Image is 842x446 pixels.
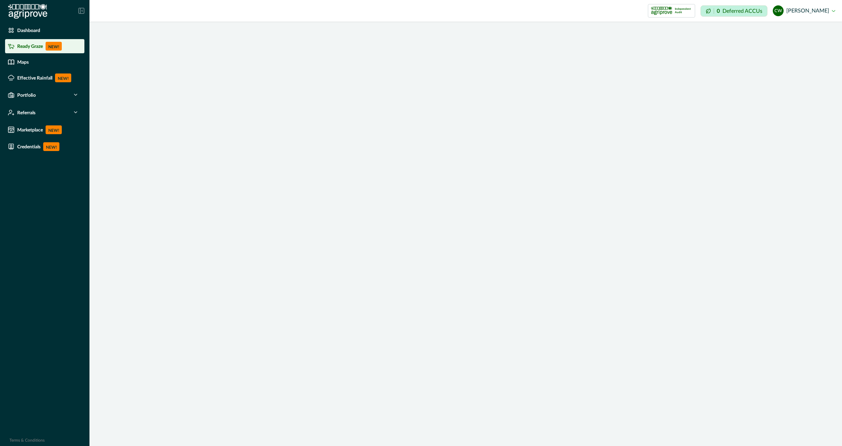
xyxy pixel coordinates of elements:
img: certification logo [651,5,672,16]
p: Portfolio [17,92,36,98]
a: CredentialsNEW! [5,140,84,154]
p: Dashboard [17,28,40,33]
button: cadel watson[PERSON_NAME] [773,3,835,19]
a: Dashboard [5,24,84,36]
p: Marketplace [17,127,43,132]
a: Maps [5,56,84,68]
p: Referrals [17,110,35,115]
iframe: Chat Widget [808,414,842,446]
a: Ready GrazeNEW! [5,39,84,53]
p: Credentials [17,144,41,149]
a: MarketplaceNEW! [5,123,84,137]
p: NEW! [43,142,59,151]
p: Deferred ACCUs [722,8,762,13]
p: NEW! [55,73,71,82]
p: 0 [717,8,720,14]
p: NEW! [46,42,62,51]
p: NEW! [46,125,62,134]
p: Effective Rainfall [17,75,52,81]
img: Logo [8,4,47,19]
a: Effective RainfallNEW! [5,71,84,85]
a: Terms & Conditions [9,438,45,442]
p: Ready Graze [17,43,43,49]
p: Independent Audit [675,7,692,14]
p: Maps [17,59,29,65]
